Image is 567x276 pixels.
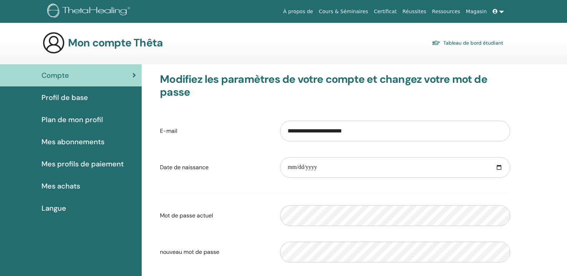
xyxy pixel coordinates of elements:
[280,5,316,18] a: À propos de
[68,36,163,49] h3: Mon compte Thêta
[160,73,510,99] h3: Modifiez les paramètres de votre compte et changez votre mot de passe
[41,136,104,147] span: Mes abonnements
[371,5,400,18] a: Certificat
[155,161,275,174] label: Date de naissance
[316,5,371,18] a: Cours & Séminaires
[463,5,489,18] a: Magasin
[41,203,66,214] span: Langue
[400,5,429,18] a: Réussites
[432,38,503,48] a: Tableau de bord étudiant
[41,70,69,81] span: Compte
[155,245,275,259] label: nouveau mot de passe
[429,5,463,18] a: Ressources
[41,181,80,191] span: Mes achats
[41,159,124,169] span: Mes profils de paiement
[41,92,88,103] span: Profil de base
[155,124,275,138] label: E-mail
[155,209,275,222] label: Mot de passe actuel
[41,114,103,125] span: Plan de mon profil
[432,40,440,46] img: graduation-cap.svg
[47,4,133,20] img: logo.png
[42,31,65,54] img: generic-user-icon.jpg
